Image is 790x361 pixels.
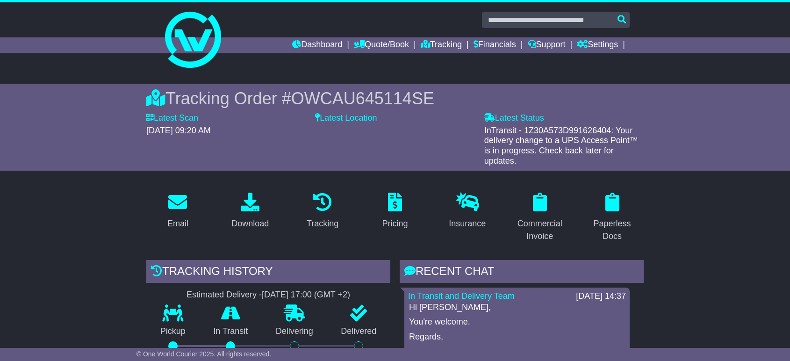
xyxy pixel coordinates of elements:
[474,37,516,53] a: Financials
[528,37,566,53] a: Support
[508,189,571,246] a: Commercial Invoice
[136,350,272,358] span: © One World Courier 2025. All rights reserved.
[231,217,269,230] div: Download
[408,291,515,301] a: In Transit and Delivery Team
[484,113,544,123] label: Latest Status
[581,189,644,246] a: Paperless Docs
[307,217,338,230] div: Tracking
[354,37,409,53] a: Quote/Book
[382,217,408,230] div: Pricing
[146,88,644,108] div: Tracking Order #
[484,126,638,166] span: InTransit - 1Z30A573D991626404: Your delivery change to a UPS Access Point™ is in progress. Check...
[514,217,565,243] div: Commercial Invoice
[577,37,618,53] a: Settings
[146,260,390,285] div: Tracking history
[327,326,391,337] p: Delivered
[200,326,262,337] p: In Transit
[443,189,492,233] a: Insurance
[262,290,350,300] div: [DATE] 17:00 (GMT +2)
[449,217,486,230] div: Insurance
[146,326,200,337] p: Pickup
[161,189,194,233] a: Email
[146,290,390,300] div: Estimated Delivery -
[421,37,462,53] a: Tracking
[409,317,625,327] p: You're welcome.
[409,347,625,357] p: [PERSON_NAME]
[400,260,644,285] div: RECENT CHAT
[301,189,345,233] a: Tracking
[315,113,377,123] label: Latest Location
[292,37,342,53] a: Dashboard
[587,217,638,243] div: Paperless Docs
[409,332,625,342] p: Regards,
[376,189,414,233] a: Pricing
[225,189,275,233] a: Download
[146,113,198,123] label: Latest Scan
[409,303,625,313] p: Hi [PERSON_NAME],
[262,326,327,337] p: Delivering
[291,89,434,108] span: OWCAU645114SE
[146,126,211,135] span: [DATE] 09:20 AM
[167,217,188,230] div: Email
[576,291,626,302] div: [DATE] 14:37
